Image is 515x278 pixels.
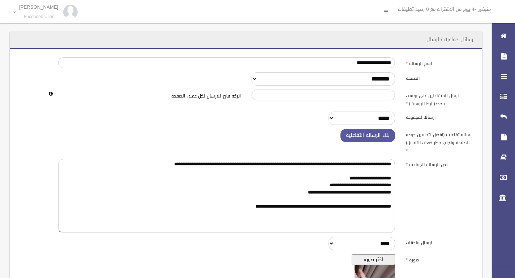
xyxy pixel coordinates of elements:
img: 84628273_176159830277856_972693363922829312_n.jpg [63,5,78,19]
label: نص الرساله الجماعيه [400,159,478,169]
label: اسم الرساله [400,57,478,68]
label: ارسل للمتفاعلين على بوست محدد(رابط البوست) [400,90,478,108]
p: [PERSON_NAME] [19,4,58,10]
h6: اتركه فارغ للارسال لكل عملاء الصفحه [58,94,241,99]
label: الصفحه [400,72,478,82]
label: ارسال ملحقات [400,237,478,247]
small: Facebook User [19,14,58,19]
button: اختر صوره [352,254,395,265]
label: رساله تفاعليه (افضل لتحسين جوده الصفحه وتجنب حظر ضعف التفاعل) [400,129,478,155]
button: بناء الرساله التفاعليه [340,129,395,142]
label: ارساله لمجموعه [400,112,478,122]
label: صوره [400,254,478,264]
header: رسائل جماعيه / ارسال [418,32,482,47]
